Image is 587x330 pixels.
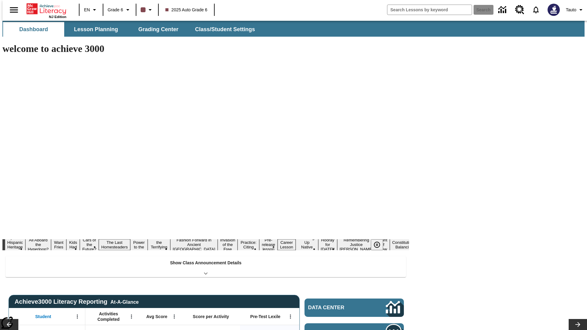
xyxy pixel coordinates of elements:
button: Grading Center [128,22,189,37]
button: Slide 10 The Invasion of the Free CD [218,232,238,257]
span: EN [84,7,90,13]
button: Slide 5 Cars of the Future? [80,237,99,252]
span: Avg Score [146,314,167,319]
p: Show Class Announcement Details [170,260,242,266]
a: Data Center [495,2,511,18]
span: Pre-Test Lexile [250,314,281,319]
button: Select a new avatar [544,2,563,18]
div: Pause [371,239,389,250]
a: Data Center [305,299,404,317]
button: Open Menu [170,312,179,321]
button: Slide 3 Do You Want Fries With That? [51,230,66,259]
span: NJ Edition [49,15,66,19]
div: Show Class Announcement Details [6,256,406,277]
button: Lesson carousel, Next [569,319,587,330]
button: Slide 4 Dirty Jobs Kids Had To Do [66,230,80,259]
span: Student [35,314,51,319]
button: Slide 15 Hooray for Constitution Day! [318,237,337,252]
button: Slide 16 Remembering Justice O'Connor [337,237,376,252]
button: Pause [371,239,383,250]
button: Open side menu [5,1,23,19]
button: Slide 6 The Last Homesteaders [99,239,130,250]
button: Slide 1 ¡Viva Hispanic Heritage Month! [5,235,25,255]
a: Home [27,3,66,15]
span: Data Center [308,305,365,311]
button: Slide 12 Pre-release lesson [259,237,278,252]
div: At-A-Glance [110,298,138,305]
button: Profile/Settings [563,4,587,15]
div: SubNavbar [2,22,260,37]
button: Grade: Grade 6, Select a grade [105,4,134,15]
button: Slide 8 Attack of the Terrifying Tomatoes [148,235,170,255]
button: Open Menu [286,312,295,321]
input: search field [387,5,472,15]
button: Open Menu [127,312,136,321]
button: Class color is dark brown. Change class color [138,4,156,15]
div: Home [27,2,66,19]
button: Open Menu [73,312,82,321]
div: SubNavbar [2,21,585,37]
span: Score per Activity [193,314,229,319]
span: Tauto [566,7,576,13]
button: Slide 2 All Aboard the Hyperloop? [25,237,51,252]
h1: welcome to achieve 3000 [2,43,409,54]
button: Class/Student Settings [190,22,260,37]
button: Slide 13 Career Lesson [278,239,296,250]
button: Slide 14 Cooking Up Native Traditions [296,235,318,255]
span: 2025 Auto Grade 6 [165,7,208,13]
button: Dashboard [3,22,64,37]
button: Slide 11 Mixed Practice: Citing Evidence [238,235,259,255]
button: Slide 9 Fashion Forward in Ancient Rome [170,237,218,252]
span: Grade 6 [108,7,123,13]
a: Notifications [528,2,544,18]
img: Avatar [548,4,560,16]
span: Achieve3000 Literacy Reporting [15,298,139,305]
button: Lesson Planning [65,22,127,37]
button: Slide 7 Solar Power to the People [130,235,148,255]
span: Activities Completed [88,311,129,322]
a: Resource Center, Will open in new tab [511,2,528,18]
button: Slide 18 The Constitution's Balancing Act [390,235,419,255]
button: Language: EN, Select a language [81,4,101,15]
